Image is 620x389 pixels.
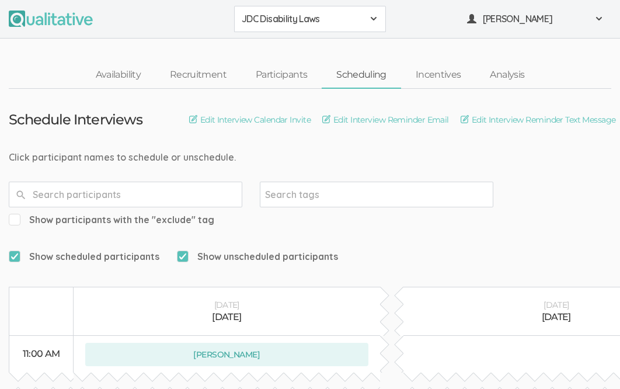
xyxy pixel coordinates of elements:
a: Scheduling [322,62,401,88]
div: [DATE] [85,299,368,311]
div: [DATE] [85,311,368,324]
h3: Schedule Interviews [9,112,142,127]
input: Search participants [9,182,242,207]
a: Incentives [401,62,476,88]
a: Recruitment [155,62,241,88]
iframe: Chat Widget [562,333,620,389]
a: Edit Interview Calendar Invite [189,113,311,126]
button: [PERSON_NAME] [459,6,611,32]
span: Show unscheduled participants [177,250,338,263]
input: Search tags [265,187,338,202]
a: Edit Interview Reminder Text Message [461,113,616,126]
img: Qualitative [9,11,93,27]
button: [PERSON_NAME] [85,343,368,366]
span: Show participants with the "exclude" tag [9,213,214,227]
span: JDC Disability Laws [242,12,363,26]
span: Show scheduled participants [9,250,159,263]
a: Availability [81,62,155,88]
a: Edit Interview Reminder Email [322,113,449,126]
a: Participants [241,62,322,88]
div: 11:00 AM [21,348,61,361]
span: [PERSON_NAME] [483,12,588,26]
a: Analysis [475,62,539,88]
button: JDC Disability Laws [234,6,386,32]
